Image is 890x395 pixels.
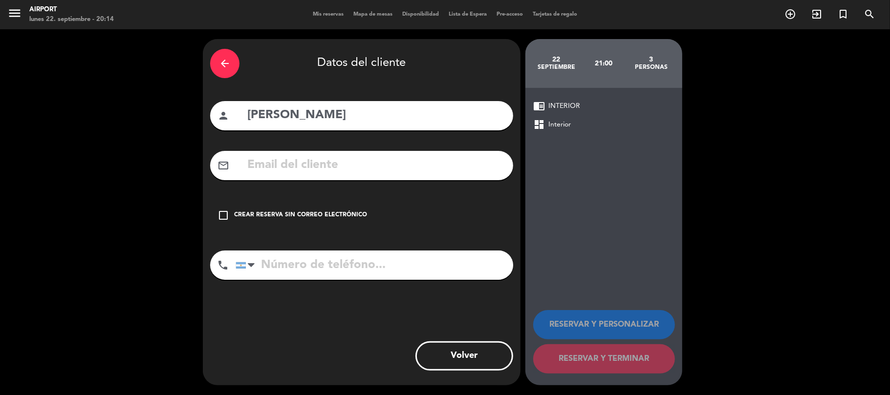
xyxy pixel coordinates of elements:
input: Nombre del cliente [246,105,506,125]
div: personas [628,63,675,71]
button: RESERVAR Y TERMINAR [533,344,675,374]
i: person [217,110,229,122]
span: Disponibilidad [397,12,444,17]
span: Mis reservas [308,12,348,17]
span: Lista de Espera [444,12,492,17]
i: check_box_outline_blank [217,209,229,221]
span: dashboard [533,119,545,130]
span: Interior [548,119,571,130]
div: 3 [628,56,675,63]
div: 21:00 [580,46,628,81]
span: Mapa de mesas [348,12,397,17]
i: arrow_back [219,58,231,69]
div: Crear reserva sin correo electrónico [234,210,367,220]
button: Volver [415,341,513,371]
i: add_circle_outline [784,8,796,20]
div: Airport [29,5,114,15]
button: RESERVAR Y PERSONALIZAR [533,310,675,339]
span: Pre-acceso [492,12,528,17]
i: mail_outline [217,160,229,171]
i: exit_to_app [811,8,823,20]
i: turned_in_not [837,8,849,20]
span: chrome_reader_mode [533,100,545,112]
div: lunes 22. septiembre - 20:14 [29,15,114,24]
div: Argentina: +54 [236,251,259,279]
span: INTERIOR [548,101,580,112]
span: Tarjetas de regalo [528,12,582,17]
i: menu [7,6,22,21]
input: Email del cliente [246,155,506,175]
i: phone [217,259,229,271]
i: search [864,8,875,20]
div: septiembre [533,63,580,71]
input: Número de teléfono... [236,250,513,280]
button: menu [7,6,22,24]
div: Datos del cliente [210,46,513,81]
div: 22 [533,56,580,63]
